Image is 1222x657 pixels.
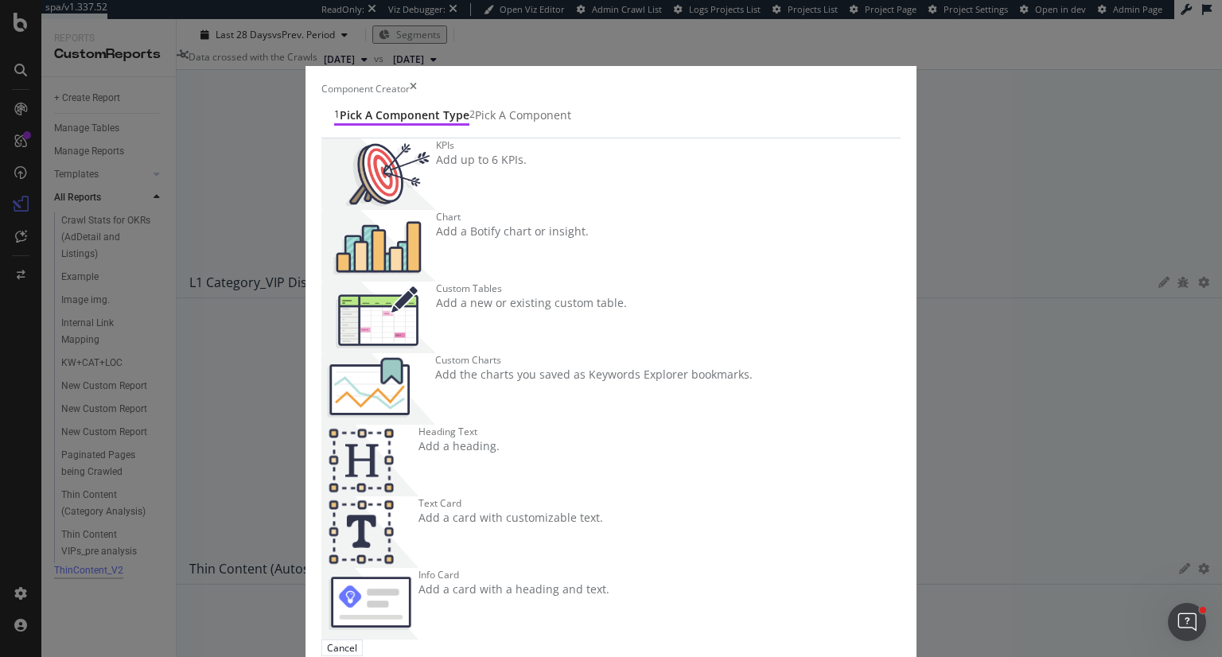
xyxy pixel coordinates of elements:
[436,224,589,239] div: Add a Botify chart or insight.
[340,107,469,123] div: Pick a Component type
[469,107,475,121] div: 2
[321,210,436,282] img: BHjNRGjj.png
[418,425,500,438] div: Heading Text
[321,82,410,95] div: Component Creator
[321,138,436,210] img: __UUOcd1.png
[334,107,340,121] div: 1
[436,282,627,295] div: Custom Tables
[436,210,589,224] div: Chart
[1168,603,1206,641] iframe: Intercom live chat
[321,640,363,656] button: Cancel
[327,641,357,655] div: Cancel
[436,152,527,168] div: Add up to 6 KPIs.
[418,496,603,510] div: Text Card
[321,353,435,425] img: Chdk0Fza.png
[436,295,627,311] div: Add a new or existing custom table.
[321,496,418,568] img: CIPqJSrR.png
[321,282,436,353] img: CzM_nd8v.png
[321,425,418,496] img: CtJ9-kHf.png
[418,510,603,526] div: Add a card with customizable text.
[418,438,500,454] div: Add a heading.
[475,107,571,123] div: Pick a Component
[321,568,418,640] img: 9fcGIRyhgxRLRpur6FCk681sBQ4rDmX99LnU5EkywwAAAAAElFTkSuQmCC
[436,138,527,152] div: KPIs
[418,581,609,597] div: Add a card with a heading and text.
[418,568,609,581] div: Info Card
[410,82,417,95] div: times
[435,367,753,383] div: Add the charts you saved as Keywords Explorer bookmarks.
[435,353,753,367] div: Custom Charts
